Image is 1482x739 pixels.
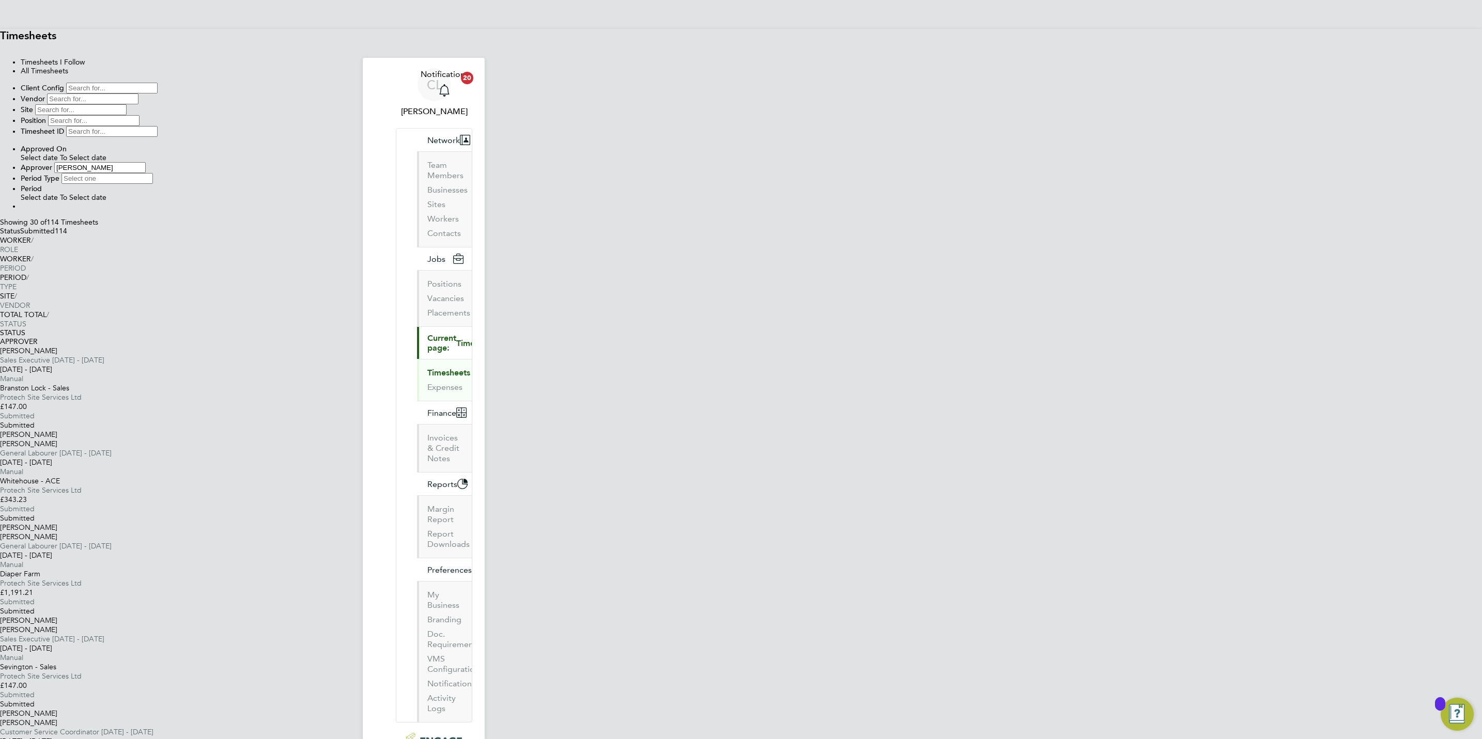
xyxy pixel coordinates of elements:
[66,126,158,137] input: Search for...
[427,135,460,145] span: Network
[417,558,490,581] button: Preferences
[427,629,480,649] a: Doc. Requirements
[14,291,17,301] span: /
[21,163,52,172] label: Approver
[52,355,104,365] span: [DATE] - [DATE]
[461,72,473,84] span: 20
[427,693,456,713] a: Activity Logs
[69,153,106,162] span: Select date
[60,193,67,202] span: To
[21,83,64,92] label: Client Config
[21,67,1482,75] li: All Timesheets
[21,193,58,202] span: Select date
[427,279,461,289] a: Positions
[417,473,476,495] button: Reports
[427,185,468,195] a: Businesses
[427,408,456,418] span: Finance
[427,615,461,624] a: Branding
[427,308,470,318] a: Placements
[427,228,461,238] a: Contacts
[66,83,158,93] input: Search for...
[427,565,472,575] span: Preferences
[427,160,464,180] a: Team Members
[30,218,47,227] span: 30 of
[55,227,67,235] span: 114
[21,144,67,153] label: Approved On
[417,129,478,151] button: Network
[427,590,459,610] a: My Business
[21,116,46,125] label: Position
[427,382,462,392] a: Expenses
[30,218,98,227] span: 114 Timesheets
[417,359,472,401] div: Current page:Timesheets
[427,368,470,378] a: Timesheets
[21,174,59,183] label: Period Type
[59,541,112,551] span: [DATE] - [DATE]
[48,115,140,126] input: Search for...
[1441,698,1474,731] button: Open Resource Center, 11 new notifications
[396,105,472,118] span: Chloe Lyons
[21,58,1482,67] li: Timesheets I Follow
[21,153,58,162] span: Select date
[421,68,469,81] span: Notifications
[21,184,42,193] label: Period
[35,104,127,115] input: Search for...
[26,273,29,282] span: /
[417,327,518,359] button: Current page:Timesheets
[21,127,64,136] label: Timesheet ID
[427,679,475,688] a: Notifications
[61,173,153,184] input: Select one
[427,333,456,353] span: Current page:
[21,105,33,114] label: Site
[31,254,34,263] span: /
[427,504,454,524] a: Margin Report
[417,247,472,270] button: Jobs
[47,310,49,319] span: /
[427,254,445,264] span: Jobs
[47,93,138,104] input: Search for...
[427,654,483,674] a: VMS Configurations
[427,293,464,303] a: Vacancies
[60,153,67,162] span: To
[59,448,112,458] span: [DATE] - [DATE]
[52,634,104,643] span: [DATE] - [DATE]
[427,433,459,463] a: Invoices & Credit Notes
[427,529,470,549] a: Report Downloads
[54,162,146,173] input: Search for...
[31,235,34,245] span: /
[21,94,45,103] label: Vendor
[417,401,475,424] button: Finance
[69,193,106,202] span: Select date
[101,727,153,736] span: [DATE] - [DATE]
[421,68,469,101] a: Notifications20
[427,214,459,224] a: Workers
[20,227,67,235] label: Submitted
[427,199,445,209] a: Sites
[417,270,472,326] div: Jobs
[396,68,472,118] a: CL[PERSON_NAME]
[456,338,499,348] span: Timesheets
[427,479,457,489] span: Reports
